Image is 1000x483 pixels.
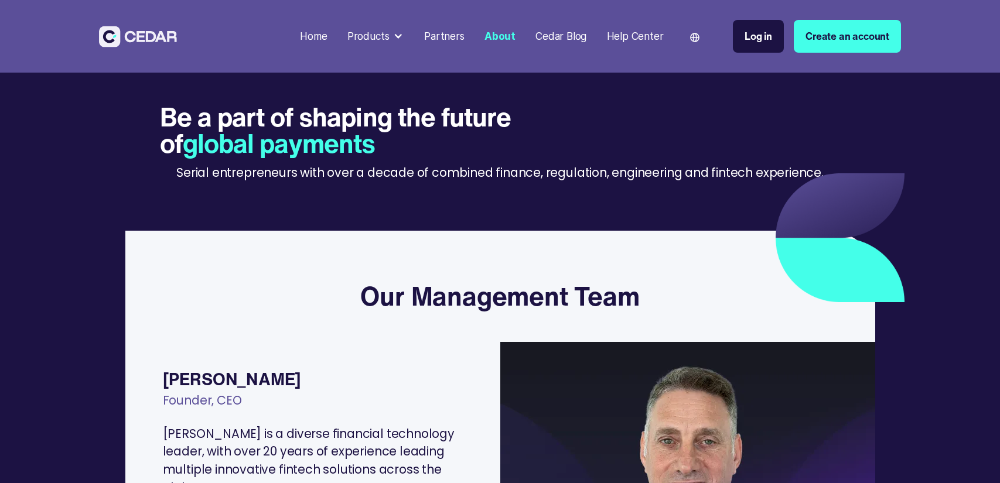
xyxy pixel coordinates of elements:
[690,33,699,42] img: world icon
[300,29,327,44] div: Home
[424,29,465,44] div: Partners
[602,23,668,50] a: Help Center
[733,20,784,53] a: Log in
[347,29,390,44] div: Products
[607,29,664,44] div: Help Center
[342,24,409,49] div: Products
[360,280,639,311] h3: Our Management Team
[176,164,824,182] p: Serial entrepreneurs with over a decade of combined finance, regulation, engineering and fintech ...
[163,392,475,424] div: Founder, CEO
[163,366,475,392] div: [PERSON_NAME]
[183,124,375,162] span: global payments
[484,29,516,44] div: About
[531,23,592,50] a: Cedar Blog
[419,23,470,50] a: Partners
[535,29,586,44] div: Cedar Blog
[479,23,520,50] a: About
[745,29,772,44] div: Log in
[295,23,332,50] a: Home
[794,20,901,53] a: Create an account
[160,104,568,156] h1: Be a part of shaping the future of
